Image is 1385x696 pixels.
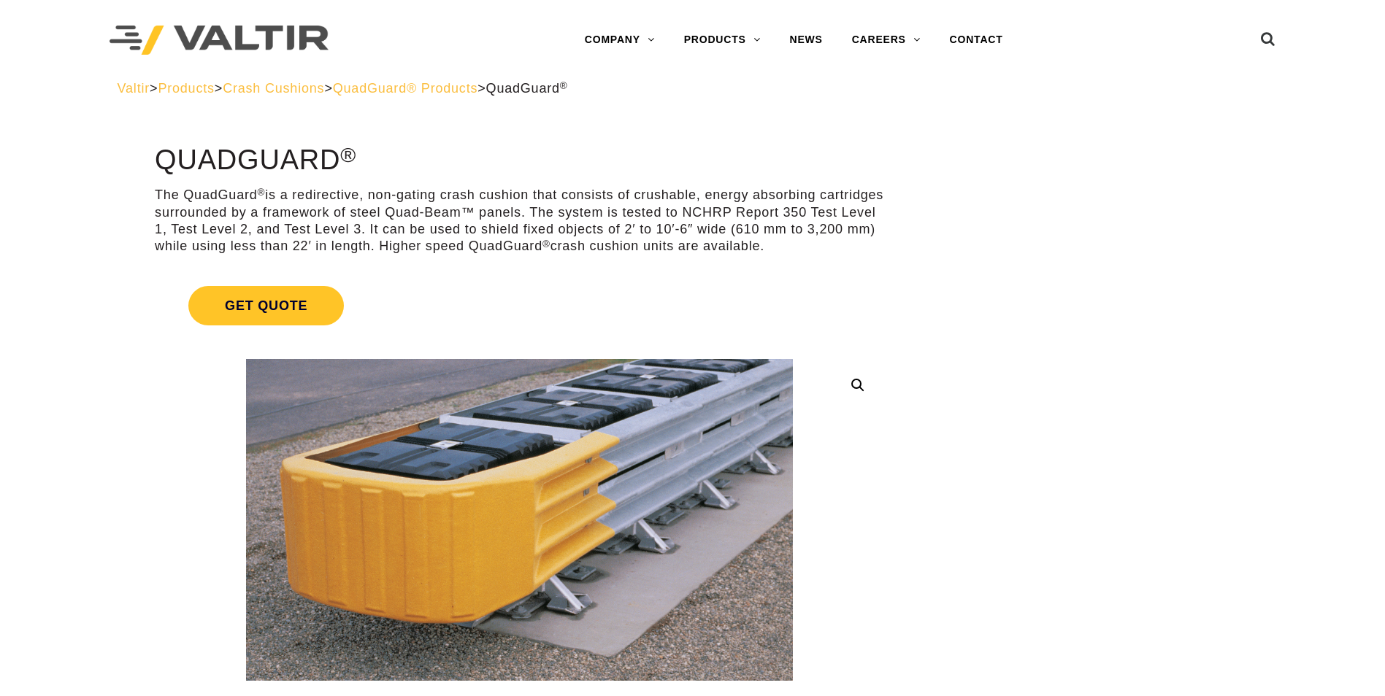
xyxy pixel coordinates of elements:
sup: ® [258,187,266,198]
div: > > > > [118,80,1268,97]
a: Products [158,81,214,96]
span: Get Quote [188,286,344,325]
sup: ® [542,239,550,250]
sup: ® [340,143,356,166]
a: CONTACT [935,26,1018,55]
sup: ® [560,80,568,91]
p: The QuadGuard is a redirective, non-gating crash cushion that consists of crushable, energy absor... [155,187,884,255]
a: Valtir [118,81,150,96]
a: Get Quote [155,268,884,343]
span: QuadGuard [486,81,568,96]
a: QuadGuard® Products [333,81,478,96]
h1: QuadGuard [155,145,884,176]
img: Valtir [110,26,329,55]
a: CAREERS [837,26,935,55]
a: Crash Cushions [223,81,324,96]
a: NEWS [775,26,837,55]
a: PRODUCTS [670,26,775,55]
a: COMPANY [570,26,670,55]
